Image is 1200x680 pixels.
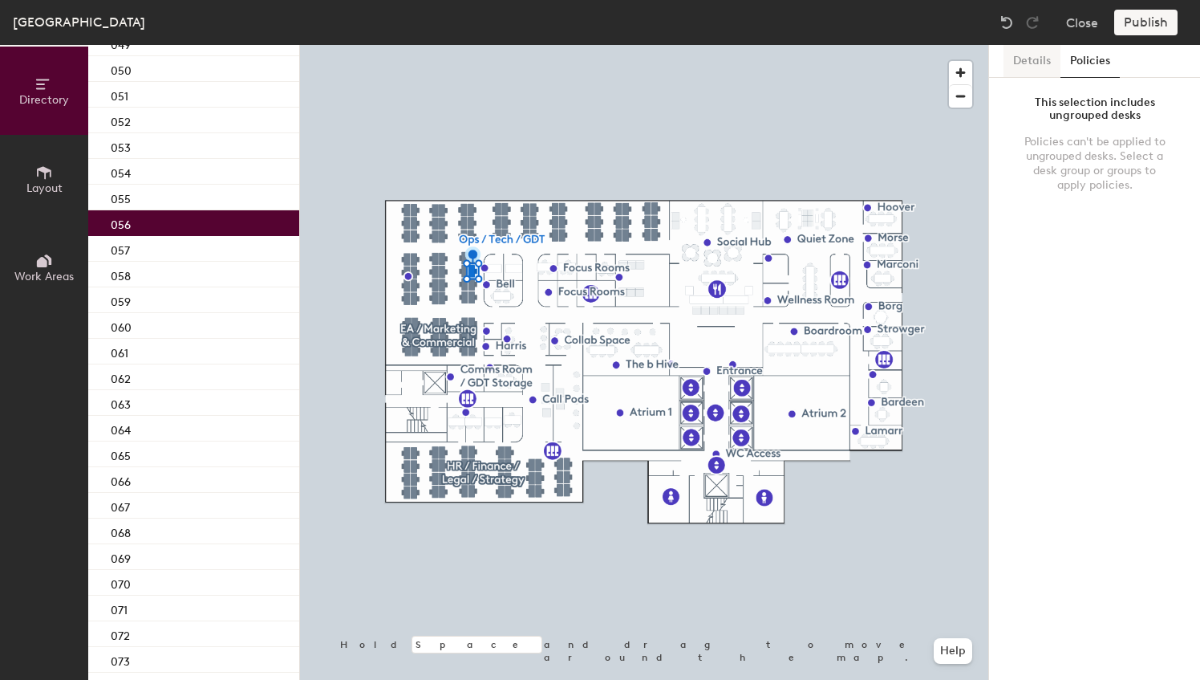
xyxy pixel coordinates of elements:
p: 069 [111,548,131,566]
p: 067 [111,496,130,515]
span: Work Areas [14,270,74,283]
div: Policies can't be applied to ungrouped desks. Select a desk group or groups to apply policies. [1021,135,1168,193]
p: 061 [111,342,128,360]
img: Undo [999,14,1015,31]
div: This selection includes ungrouped desks [1021,96,1168,122]
span: Directory [19,93,69,107]
p: 064 [111,419,131,438]
p: 065 [111,445,131,463]
p: 058 [111,265,131,283]
button: Close [1066,10,1098,35]
p: 066 [111,470,131,489]
button: Help [934,638,972,664]
p: 056 [111,214,131,232]
p: 062 [111,368,131,386]
p: 068 [111,522,131,540]
p: 060 [111,316,132,335]
img: Redo [1024,14,1040,31]
p: 051 [111,85,128,104]
p: 055 [111,188,131,206]
div: [GEOGRAPHIC_DATA] [13,12,145,32]
p: 070 [111,573,131,592]
p: 072 [111,625,130,643]
p: 052 [111,111,131,129]
span: Layout [26,181,63,195]
button: Details [1003,45,1060,78]
p: 059 [111,291,131,309]
button: Policies [1060,45,1120,78]
p: 073 [111,650,130,669]
p: 071 [111,599,128,617]
p: 050 [111,59,132,78]
p: 053 [111,136,131,155]
p: 057 [111,239,130,258]
p: 063 [111,393,131,412]
p: 054 [111,162,131,181]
